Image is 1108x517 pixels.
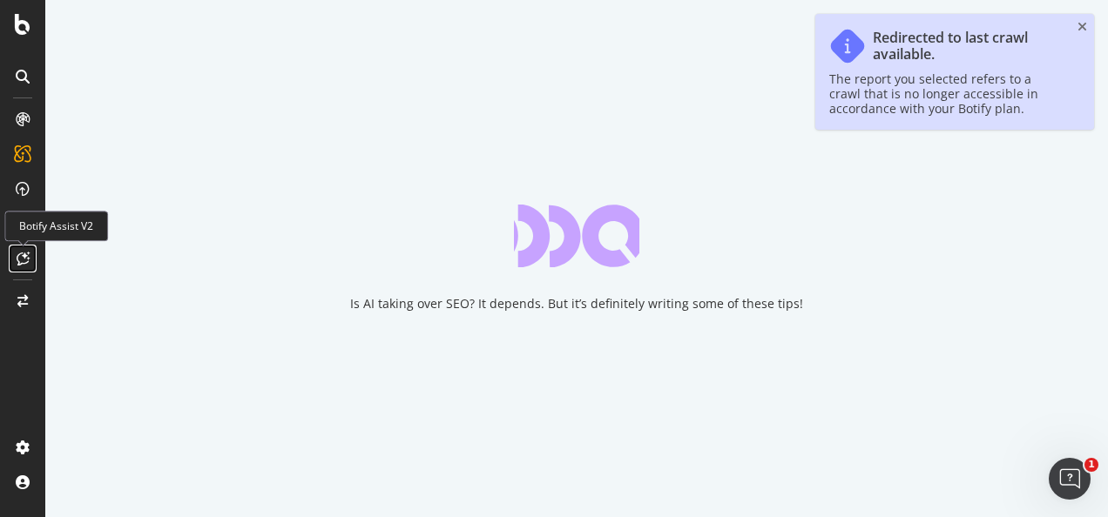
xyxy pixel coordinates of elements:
[1078,21,1087,33] div: close toast
[1084,458,1098,472] span: 1
[1049,458,1091,500] iframe: Intercom live chat
[514,205,639,267] div: animation
[829,71,1063,116] div: The report you selected refers to a crawl that is no longer accessible in accordance with your Bo...
[350,295,803,312] div: Is AI taking over SEO? It depends. But it’s definitely writing some of these tips!
[873,30,1063,63] div: Redirected to last crawl available.
[4,211,108,241] div: Botify Assist V2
